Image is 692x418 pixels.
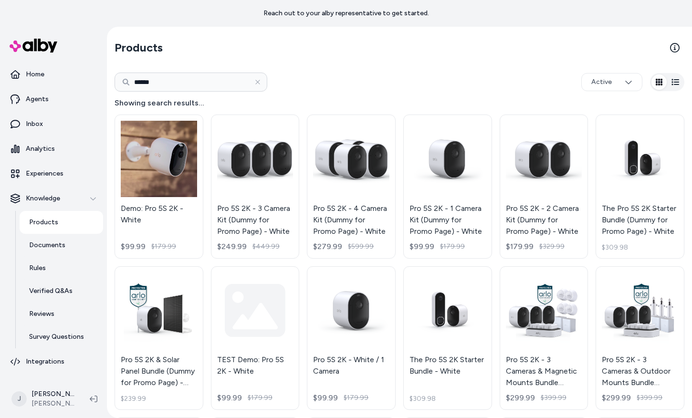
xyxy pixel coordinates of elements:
a: Pro 5S 2K & Solar Panel Bundle (Dummy for Promo Page) - WhitePro 5S 2K & Solar Panel Bundle (Dumm... [115,266,203,410]
p: Survey Questions [29,332,84,342]
a: The Pro 5S 2K Starter Bundle (Dummy for Promo Page) - WhiteThe Pro 5S 2K Starter Bundle (Dummy fo... [596,115,684,259]
p: [PERSON_NAME] [31,389,74,399]
a: Products [20,211,103,234]
p: Knowledge [26,194,60,203]
p: Documents [29,240,65,250]
p: Reviews [29,309,54,319]
p: Verified Q&As [29,286,73,296]
a: Reviews [20,303,103,325]
a: Integrations [4,350,103,373]
a: Analytics [4,137,103,160]
a: Pro 5S 2K - 3 Cameras & Outdoor Mounts Bundle (Dummy for Promo Page) - WhitePro 5S 2K - 3 Cameras... [596,266,684,410]
a: The Pro 5S 2K Starter Bundle - WhiteThe Pro 5S 2K Starter Bundle - White$309.98 [403,266,492,410]
a: Agents [4,88,103,111]
a: Demo: Pro 5S 2K - WhiteDemo: Pro 5S 2K - White$99.99$179.99 [115,115,203,259]
span: J [11,391,27,407]
p: Experiences [26,169,63,178]
a: Pro 5S 2K - 3 Cameras & Magnetic Mounts Bundle (Dummy for Promo Page) - WhitePro 5S 2K - 3 Camera... [500,266,588,410]
a: Pro 5S 2K - 2 Camera Kit (Dummy for Promo Page) - WhitePro 5S 2K - 2 Camera Kit (Dummy for Promo ... [500,115,588,259]
h2: Products [115,40,163,55]
p: Home [26,70,44,79]
a: Experiences [4,162,103,185]
a: Pro 5S 2K - 3 Camera Kit (Dummy for Promo Page) - WhitePro 5S 2K - 3 Camera Kit (Dummy for Promo ... [211,115,300,259]
button: J[PERSON_NAME][PERSON_NAME] Prod [6,384,82,414]
a: Home [4,63,103,86]
a: Survey Questions [20,325,103,348]
a: Pro 5S 2K - 1 Camera Kit (Dummy for Promo Page) - WhitePro 5S 2K - 1 Camera Kit (Dummy for Promo ... [403,115,492,259]
a: Verified Q&As [20,280,103,303]
p: Integrations [26,357,64,366]
img: alby Logo [10,39,57,52]
button: Active [581,73,642,91]
p: Products [29,218,58,227]
a: Pro 5S 2K - 4 Camera Kit (Dummy for Promo Page) - WhitePro 5S 2K - 4 Camera Kit (Dummy for Promo ... [307,115,396,259]
p: Inbox [26,119,43,129]
a: Inbox [4,113,103,136]
h4: Showing search results... [115,97,684,109]
a: Pro 5S 2K - White / 1 CameraPro 5S 2K - White / 1 Camera$99.99$179.99 [307,266,396,410]
p: Rules [29,263,46,273]
a: Documents [20,234,103,257]
span: [PERSON_NAME] Prod [31,399,74,408]
a: TEST Demo: Pro 5S 2K - White$99.99$179.99 [211,266,300,410]
p: Reach out to your alby representative to get started. [263,9,429,18]
p: Analytics [26,144,55,154]
p: Agents [26,94,49,104]
button: Knowledge [4,187,103,210]
a: Rules [20,257,103,280]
